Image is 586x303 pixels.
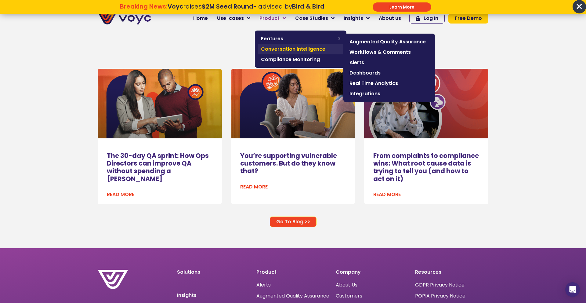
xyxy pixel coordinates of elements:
[212,12,255,24] a: Use-cases
[119,42,467,53] h2: Voyc Blog
[193,15,208,22] span: Home
[231,69,355,138] a: woman talking to another woman in a therapy session
[336,270,409,275] p: Company
[177,268,200,276] a: Solutions
[346,37,432,47] a: Augmented Quality Assurance
[448,13,488,24] a: Free Demo
[240,183,268,191] a: Read more about You’re supporting vulnerable customers. But do they know that?
[373,2,431,12] div: Submit
[346,57,432,68] a: Alerts
[409,13,445,24] a: Log In
[276,219,310,224] span: Go To Blog >>
[373,151,479,183] a: From complaints to compliance wins: What root cause data is trying to tell you (and how to act on...
[189,12,212,24] a: Home
[126,127,154,133] a: Privacy Policy
[258,44,343,54] a: Conversation Intelligence
[261,56,340,63] span: Compliance Monitoring
[255,12,291,24] a: Product
[339,12,374,24] a: Insights
[120,2,168,11] strong: Breaking News:
[295,15,328,22] span: Case Studies
[344,15,363,22] span: Insights
[374,12,406,24] a: About us
[346,78,432,89] a: Real Time Analytics
[177,293,250,298] p: Insights
[81,49,102,57] span: Job title
[217,15,244,22] span: Use-cases
[346,68,432,78] a: Dashboards
[256,293,329,299] a: Augmented Quality Assurance
[107,191,134,198] a: Read more about The 30-day QA sprint: How Ops Directors can improve QA without spending a penny
[98,12,151,24] img: voyc-full-logo
[107,151,209,183] a: The 30-day QA sprint: How Ops Directors can improve QA without spending a [PERSON_NAME]
[240,151,337,175] a: You’re supporting vulnerable customers. But do they know that?
[168,2,183,11] strong: Voyc
[256,270,330,275] p: Product
[291,12,339,24] a: Case Studies
[258,54,343,65] a: Compliance Monitoring
[455,16,482,21] span: Free Demo
[379,15,401,22] span: About us
[261,46,340,53] span: Conversation Intelligence
[415,270,488,275] p: Resources
[349,90,429,97] span: Integrations
[168,2,324,11] span: raises - advised by
[259,15,280,22] span: Product
[349,69,429,77] span: Dashboards
[292,2,324,11] strong: Bird & Bird
[89,3,356,17] div: Breaking News: Voyc raises $2M Seed Round - advised by Bird & Bird
[202,2,253,11] strong: $2M Seed Round
[346,47,432,57] a: Workflows & Comments
[270,217,317,227] a: Go To Blog >>
[81,24,96,31] span: Phone
[349,49,429,56] span: Workflows & Comments
[349,38,429,46] span: Augmented Quality Assurance
[349,59,429,66] span: Alerts
[373,191,401,198] a: Read more about From complaints to compliance wins: What root cause data is trying to tell you (a...
[349,80,429,87] span: Real Time Analytics
[424,16,438,21] span: Log In
[258,34,343,44] a: Features
[565,282,580,297] div: Open Intercom Messenger
[346,89,432,99] a: Integrations
[261,35,335,42] span: Features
